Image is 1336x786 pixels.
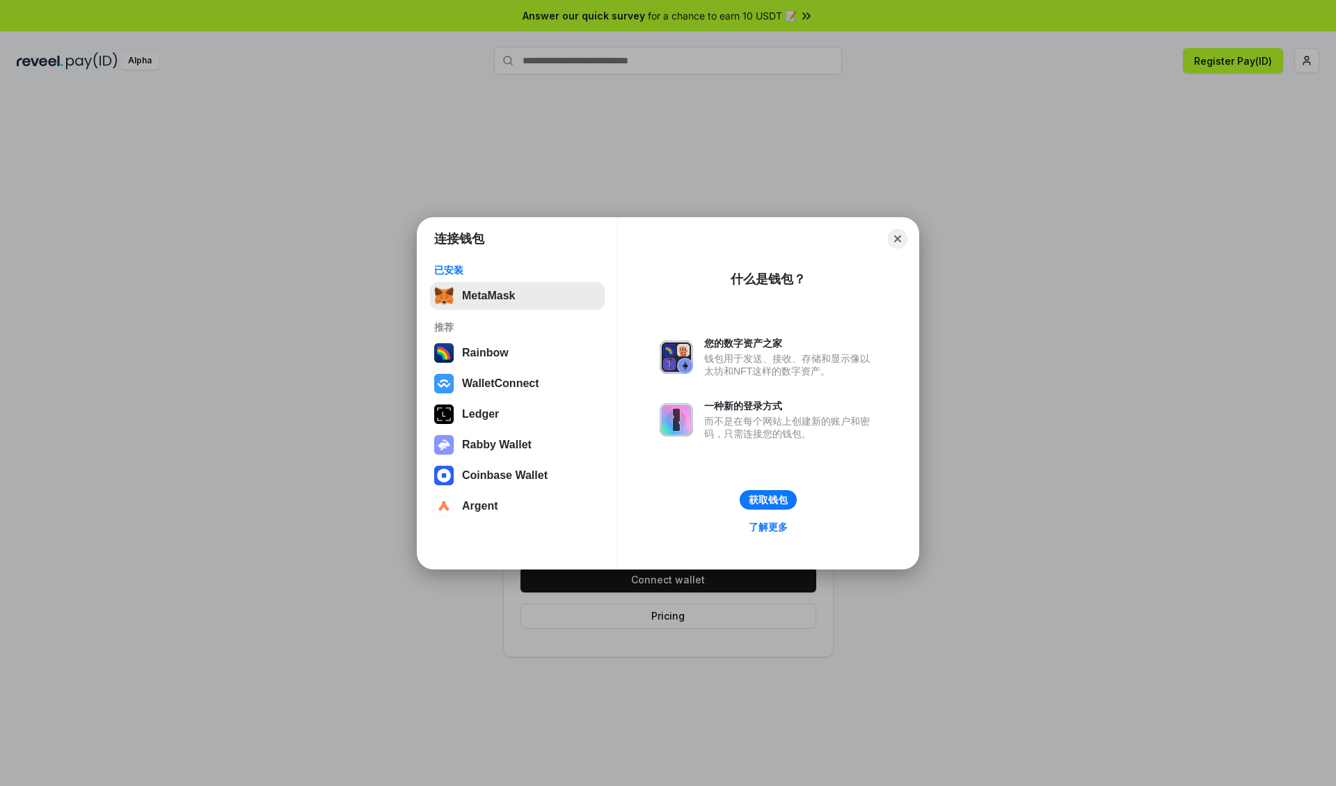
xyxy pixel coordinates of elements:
[434,404,454,424] img: svg+xml,%3Csvg%20xmlns%3D%22http%3A%2F%2Fwww.w3.org%2F2000%2Fsvg%22%20width%3D%2228%22%20height%3...
[434,264,601,276] div: 已安装
[704,337,877,349] div: 您的数字资产之家
[731,271,806,288] div: 什么是钱包？
[888,229,907,249] button: Close
[462,377,539,390] div: WalletConnect
[462,347,509,359] div: Rainbow
[430,462,605,489] button: Coinbase Wallet
[434,435,454,455] img: svg+xml,%3Csvg%20xmlns%3D%22http%3A%2F%2Fwww.w3.org%2F2000%2Fsvg%22%20fill%3D%22none%22%20viewBox...
[430,339,605,367] button: Rainbow
[462,469,548,482] div: Coinbase Wallet
[704,415,877,440] div: 而不是在每个网站上创建新的账户和密码，只需连接您的钱包。
[434,466,454,485] img: svg+xml,%3Csvg%20width%3D%2228%22%20height%3D%2228%22%20viewBox%3D%220%200%2028%2028%22%20fill%3D...
[660,403,693,437] img: svg+xml,%3Csvg%20xmlns%3D%22http%3A%2F%2Fwww.w3.org%2F2000%2Fsvg%22%20fill%3D%22none%22%20viewBox...
[430,492,605,520] button: Argent
[462,439,532,451] div: Rabby Wallet
[462,408,499,420] div: Ledger
[749,521,788,533] div: 了解更多
[704,400,877,412] div: 一种新的登录方式
[430,431,605,459] button: Rabby Wallet
[434,321,601,333] div: 推荐
[434,230,484,247] h1: 连接钱包
[430,370,605,398] button: WalletConnect
[462,500,498,512] div: Argent
[749,494,788,506] div: 获取钱包
[434,343,454,363] img: svg+xml,%3Csvg%20width%3D%22120%22%20height%3D%22120%22%20viewBox%3D%220%200%20120%20120%22%20fil...
[434,496,454,516] img: svg+xml,%3Csvg%20width%3D%2228%22%20height%3D%2228%22%20viewBox%3D%220%200%2028%2028%22%20fill%3D...
[740,490,797,510] button: 获取钱包
[434,286,454,306] img: svg+xml,%3Csvg%20fill%3D%22none%22%20height%3D%2233%22%20viewBox%3D%220%200%2035%2033%22%20width%...
[430,400,605,428] button: Ledger
[434,374,454,393] img: svg+xml,%3Csvg%20width%3D%2228%22%20height%3D%2228%22%20viewBox%3D%220%200%2028%2028%22%20fill%3D...
[740,518,796,536] a: 了解更多
[660,340,693,374] img: svg+xml,%3Csvg%20xmlns%3D%22http%3A%2F%2Fwww.w3.org%2F2000%2Fsvg%22%20fill%3D%22none%22%20viewBox...
[430,282,605,310] button: MetaMask
[704,352,877,377] div: 钱包用于发送、接收、存储和显示像以太坊和NFT这样的数字资产。
[462,290,515,302] div: MetaMask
